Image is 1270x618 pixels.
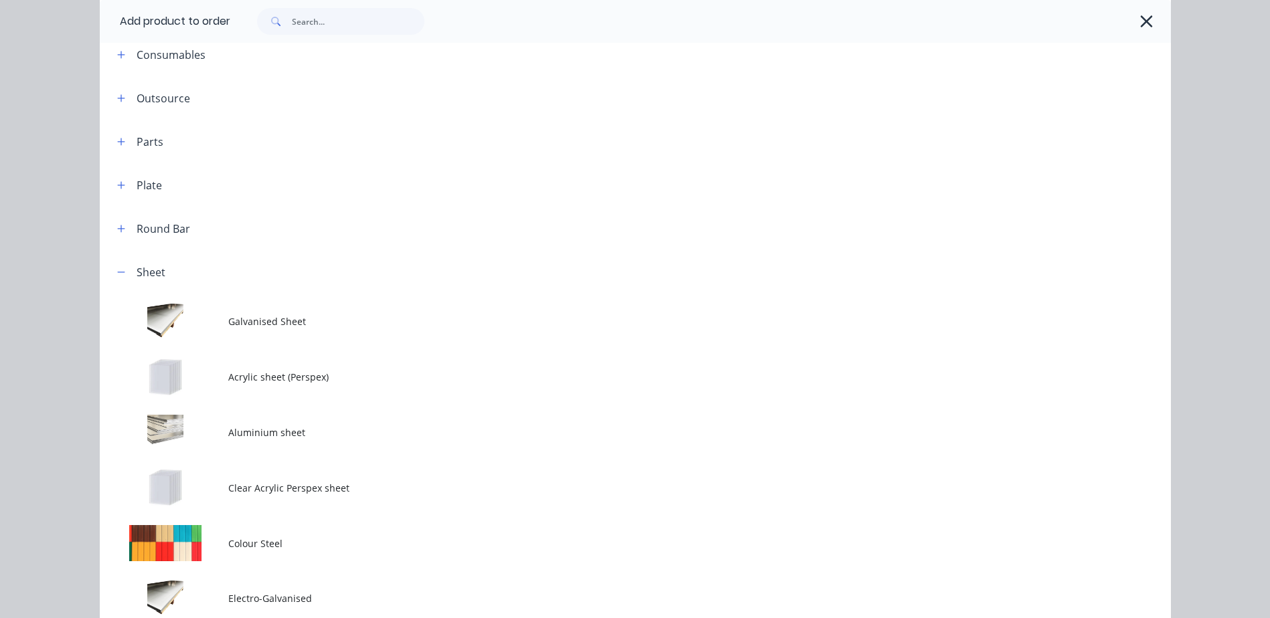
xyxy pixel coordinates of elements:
span: Acrylic sheet (Perspex) [228,370,982,384]
div: Round Bar [137,221,190,237]
span: Galvanised Sheet [228,314,982,328]
span: Colour Steel [228,536,982,550]
input: Search... [292,8,424,35]
div: Sheet [137,264,165,280]
span: Aluminium sheet [228,425,982,439]
div: Consumables [137,47,206,63]
div: Outsource [137,90,190,106]
div: Parts [137,134,163,150]
span: Electro-Galvanised [228,591,982,605]
div: Plate [137,177,162,193]
span: Clear Acrylic Perspex sheet [228,481,982,495]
